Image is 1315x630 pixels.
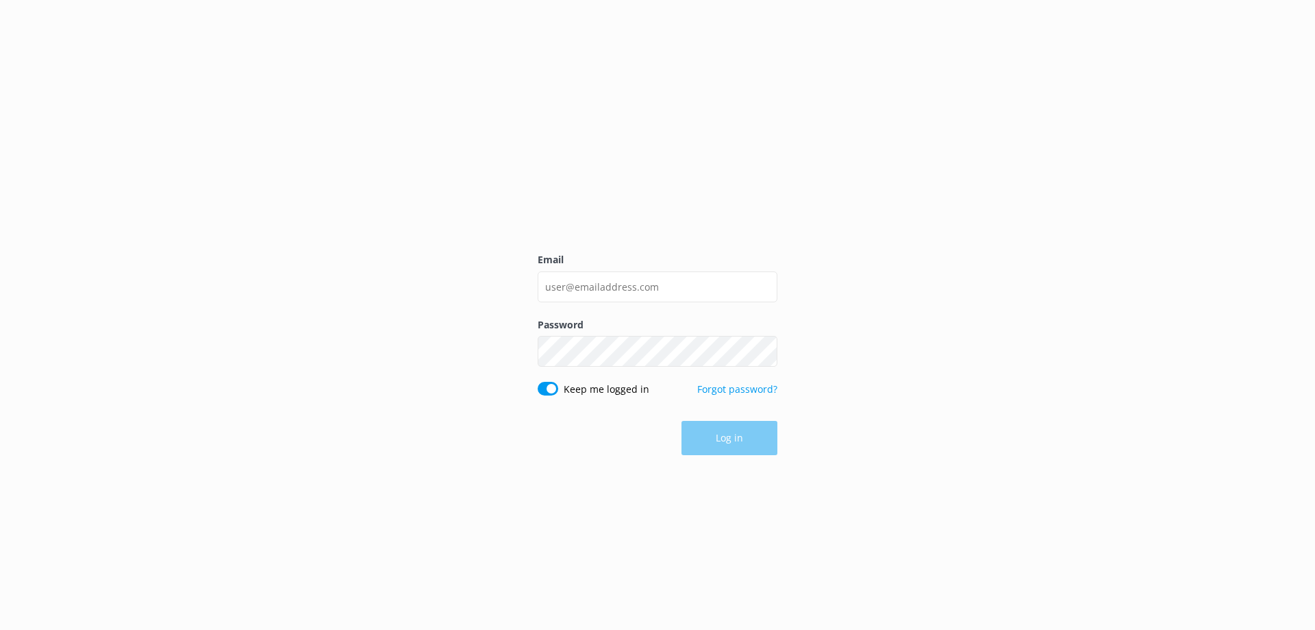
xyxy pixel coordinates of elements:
[564,382,649,397] label: Keep me logged in
[538,317,777,332] label: Password
[538,252,777,267] label: Email
[697,383,777,396] a: Forgot password?
[538,271,777,302] input: user@emailaddress.com
[750,338,777,365] button: Show password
